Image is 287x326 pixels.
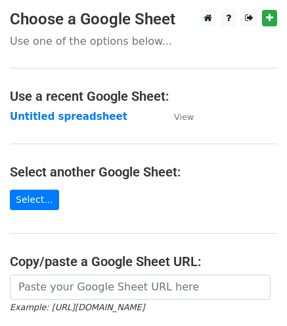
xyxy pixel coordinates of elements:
[10,10,277,29] h3: Choose a Google Sheet
[10,275,271,300] input: Paste your Google Sheet URL here
[10,164,277,180] h4: Select another Google Sheet:
[10,111,127,122] a: Untitled spreadsheet
[10,254,277,269] h4: Copy/paste a Google Sheet URL:
[10,88,277,104] h4: Use a recent Google Sheet:
[10,34,277,48] p: Use one of the options below...
[10,302,144,312] small: Example: [URL][DOMAIN_NAME]
[10,190,59,210] a: Select...
[161,111,194,122] a: View
[174,112,194,122] small: View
